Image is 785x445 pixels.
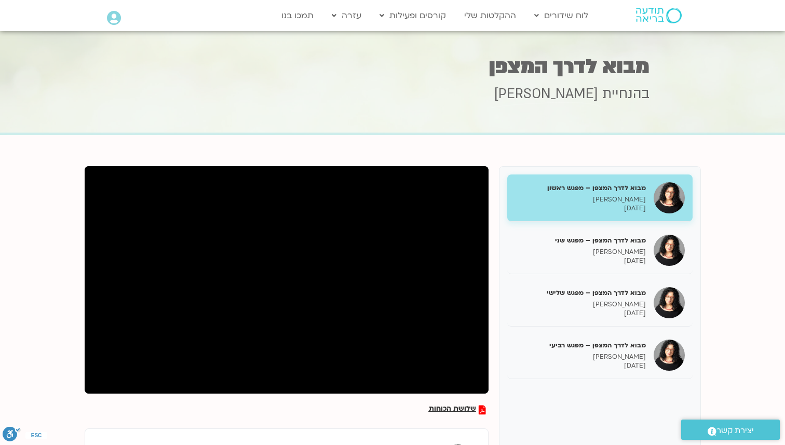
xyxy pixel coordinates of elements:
a: שלושת הכוחות [429,405,486,414]
span: יצירת קשר [716,424,754,438]
p: [PERSON_NAME] [515,248,646,257]
h5: מבוא לדרך המצפן – מפגש רביעי [515,341,646,350]
h5: מבוא לדרך המצפן – מפגש שלישי [515,288,646,298]
p: [PERSON_NAME] [515,353,646,361]
img: מבוא לדרך המצפן – מפגש רביעי [654,340,685,371]
a: תמכו בנו [276,6,319,25]
span: שלושת הכוחות [429,405,476,414]
img: תודעה בריאה [636,8,682,23]
p: [DATE] [515,204,646,213]
h1: מבוא לדרך המצפן [136,57,649,77]
img: מבוא לדרך המצפן – מפגש ראשון [654,182,685,213]
p: [DATE] [515,257,646,265]
h5: מבוא לדרך המצפן – מפגש ראשון [515,183,646,193]
p: [PERSON_NAME] [515,300,646,309]
a: ההקלטות שלי [459,6,521,25]
h5: מבוא לדרך המצפן – מפגש שני [515,236,646,245]
a: יצירת קשר [681,420,780,440]
p: [PERSON_NAME] [515,195,646,204]
a: קורסים ופעילות [374,6,451,25]
a: לוח שידורים [529,6,593,25]
img: מבוא לדרך המצפן – מפגש שלישי [654,287,685,318]
p: [DATE] [515,361,646,370]
a: עזרה [327,6,367,25]
img: מבוא לדרך המצפן – מפגש שני [654,235,685,266]
span: בהנחיית [602,85,649,103]
p: [DATE] [515,309,646,318]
